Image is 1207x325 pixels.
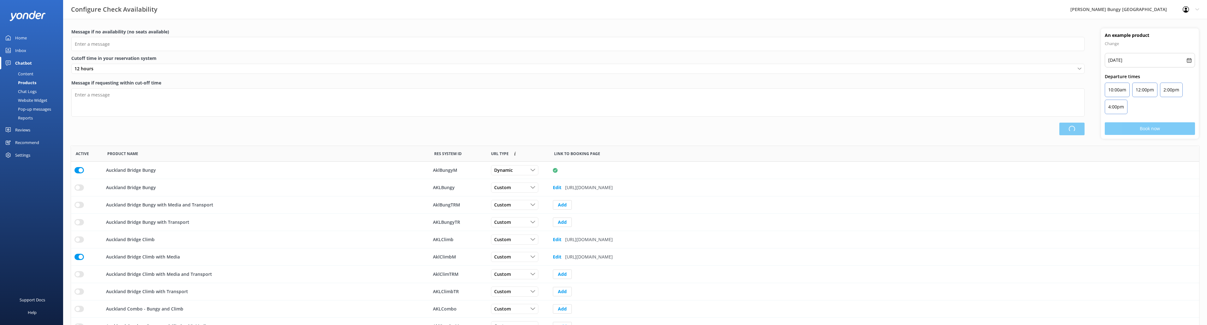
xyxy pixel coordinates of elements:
[494,236,515,243] span: Custom
[553,304,572,314] button: Add
[71,300,1199,318] div: row
[1105,32,1195,38] h4: An example product
[15,149,30,161] div: Settings
[494,305,515,312] span: Custom
[4,113,63,122] a: Reports
[1108,56,1122,64] p: [DATE]
[9,11,46,21] img: yonder-white-logo.png
[553,233,561,246] button: Edit
[1105,73,1195,80] p: Departure times
[76,151,89,157] span: Active
[106,167,156,174] p: Auckland Bridge Bungy
[71,266,1199,283] div: row
[71,231,1199,248] div: row
[433,167,483,174] div: AklBungyM
[71,196,1199,214] div: row
[553,181,561,194] button: Edit
[106,201,213,208] p: Auckland Bridge Bungy with Media and Transport
[107,151,138,157] span: Product Name
[71,283,1199,300] div: row
[15,57,32,69] div: Chatbot
[4,69,63,78] a: Content
[554,151,600,157] span: Link to booking page
[433,219,483,226] div: AKLBungyTR
[433,184,483,191] div: AKLBungy
[553,218,572,227] button: Add
[565,253,613,260] p: [URL][DOMAIN_NAME]
[4,78,36,87] div: Products
[553,254,561,260] b: Edit
[553,200,572,210] button: Add
[1108,86,1126,94] p: 10:00am
[565,184,613,191] p: [URL][DOMAIN_NAME]
[106,271,212,278] p: Auckland Bridge Climb with Media and Transport
[433,288,483,295] div: AKLClimbTR
[106,219,189,226] p: Auckland Bridge Bungy with Transport
[553,184,561,191] b: Edit
[71,55,1085,62] label: Cutoff time in your reservation system
[433,305,483,312] div: AKLCombo
[1163,86,1179,94] p: 2:00pm
[494,271,515,278] span: Custom
[106,253,180,260] p: Auckland Bridge Climb with Media
[71,79,1085,86] label: Message if requesting within cut-off time
[20,293,45,306] div: Support Docs
[71,214,1199,231] div: row
[4,78,63,87] a: Products
[15,124,30,136] div: Reviews
[494,184,515,191] span: Custom
[553,270,572,279] button: Add
[71,179,1199,196] div: row
[494,288,515,295] span: Custom
[494,167,517,174] span: Dynamic
[433,201,483,208] div: AklBungTRM
[28,306,37,319] div: Help
[4,113,33,122] div: Reports
[71,248,1199,266] div: row
[15,136,39,149] div: Recommend
[15,32,27,44] div: Home
[106,184,156,191] p: Auckland Bridge Bungy
[71,28,1085,35] label: Message if no availability (no seats available)
[106,236,155,243] p: Auckland Bridge Climb
[4,96,47,105] div: Website Widget
[71,4,157,15] h3: Configure Check Availability
[434,151,462,157] span: Res System ID
[433,236,483,243] div: AKLClimb
[491,151,509,157] span: Link to booking page
[433,253,483,260] div: AklClimbM
[71,37,1085,51] input: Enter a message
[1108,103,1124,111] p: 4:00pm
[106,305,183,312] p: Auckland Combo - Bungy and Climb
[565,236,613,243] p: [URL][DOMAIN_NAME]
[4,105,51,113] div: Pop-up messages
[494,253,515,260] span: Custom
[4,105,63,113] a: Pop-up messages
[494,201,515,208] span: Custom
[433,271,483,278] div: AklClimTRM
[553,287,572,296] button: Add
[1105,40,1195,47] p: Change
[553,251,561,263] button: Edit
[4,96,63,105] a: Website Widget
[494,219,515,226] span: Custom
[106,288,188,295] p: Auckland Bridge Climb with Transport
[1136,86,1154,94] p: 12:00pm
[4,87,63,96] a: Chat Logs
[4,69,33,78] div: Content
[15,44,26,57] div: Inbox
[4,87,37,96] div: Chat Logs
[74,65,97,72] span: 12 hours
[553,236,561,243] b: Edit
[71,162,1199,179] div: row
